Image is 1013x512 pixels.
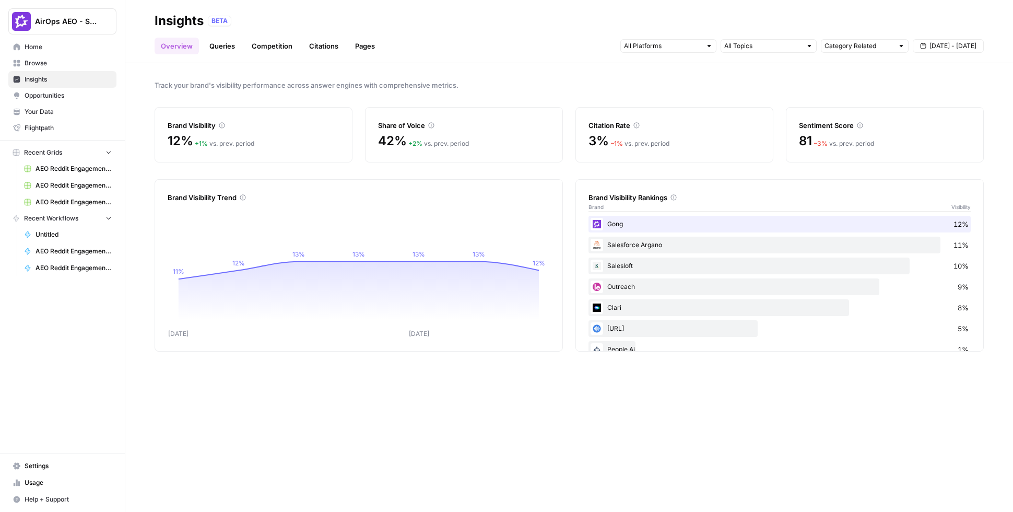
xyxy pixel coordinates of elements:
span: Opportunities [25,91,112,100]
div: Insights [155,13,204,29]
tspan: 13% [473,250,485,258]
div: Salesforce Argano [588,237,971,253]
span: 1% [958,344,969,355]
div: Citation Rate [588,120,760,131]
span: Brand [588,203,604,211]
tspan: [DATE] [409,330,429,338]
div: [URL] [588,320,971,337]
div: Brand Visibility Rankings [588,192,971,203]
div: vs. prev. period [611,139,669,148]
a: Pages [349,38,381,54]
span: Visibility [951,203,971,211]
span: Your Data [25,107,112,117]
img: w6cjb6u2gvpdnjw72qw8i2q5f3eb [591,218,603,230]
a: AEO Reddit Engagement (4) [19,160,116,177]
span: AEO Reddit Engagement - Fork [36,263,112,273]
tspan: 11% [173,267,184,275]
span: Untitled [36,230,112,239]
div: Share of Voice [378,120,550,131]
span: [DATE] - [DATE] [929,41,976,51]
span: 12% [168,133,193,149]
span: Recent Grids [24,148,62,157]
span: 8% [958,302,969,313]
button: Recent Workflows [8,211,116,226]
button: [DATE] - [DATE] [913,39,984,53]
a: Your Data [8,103,116,120]
span: 9% [958,282,969,292]
span: – 3 % [814,139,828,147]
tspan: 12% [533,259,545,267]
img: w5j8drkl6vorx9oircl0z03rjk9p [591,281,603,293]
a: Opportunities [8,87,116,104]
div: vs. prev. period [814,139,874,148]
span: 11% [953,240,969,250]
a: Competition [245,38,299,54]
span: + 2 % [408,139,422,147]
img: m91aa644vh47mb0y152o0kapheco [591,343,603,356]
tspan: [DATE] [168,330,189,338]
div: Salesloft [588,258,971,274]
span: AEO Reddit Engagement - Fork [36,247,112,256]
a: Insights [8,71,116,88]
span: AEO Reddit Engagement (7) [36,197,112,207]
a: AEO Reddit Engagement (6) [19,177,116,194]
span: Browse [25,59,112,68]
span: 12% [953,219,969,229]
a: Citations [303,38,345,54]
span: 81 [799,133,812,149]
div: Brand Visibility Trend [168,192,550,203]
tspan: 13% [292,250,305,258]
tspan: 13% [352,250,365,258]
img: khqciriqz2uga3pxcoz8d1qji9pc [591,322,603,335]
a: AEO Reddit Engagement (7) [19,194,116,211]
div: vs. prev. period [195,139,254,148]
tspan: 13% [413,250,425,258]
a: Home [8,39,116,55]
a: Flightpath [8,120,116,136]
div: vs. prev. period [408,139,469,148]
span: AEO Reddit Engagement (4) [36,164,112,173]
span: 3% [588,133,609,149]
button: Workspace: AirOps AEO - Single Brand (Gong) [8,8,116,34]
img: AirOps AEO - Single Brand (Gong) Logo [12,12,31,31]
input: Category Related [824,41,893,51]
span: Insights [25,75,112,84]
tspan: 12% [232,259,245,267]
input: All Platforms [624,41,701,51]
div: Sentiment Score [799,120,971,131]
a: Settings [8,458,116,474]
span: Settings [25,461,112,471]
span: AEO Reddit Engagement (6) [36,181,112,190]
span: Help + Support [25,495,112,504]
span: 10% [953,261,969,271]
span: AirOps AEO - Single Brand (Gong) [35,16,98,27]
img: e001jt87q6ctylcrzboubucy6uux [591,239,603,251]
span: + 1 % [195,139,208,147]
input: All Topics [724,41,802,51]
span: Flightpath [25,123,112,133]
div: BETA [208,16,231,26]
button: Recent Grids [8,145,116,160]
a: Overview [155,38,199,54]
div: People Ai [588,341,971,358]
div: Clari [588,299,971,316]
img: vpq3xj2nnch2e2ivhsgwmf7hbkjf [591,260,603,272]
img: h6qlr8a97mop4asab8l5qtldq2wv [591,301,603,314]
div: Outreach [588,278,971,295]
span: 5% [958,323,969,334]
div: Brand Visibility [168,120,339,131]
div: Gong [588,216,971,232]
a: AEO Reddit Engagement - Fork [19,243,116,260]
a: AEO Reddit Engagement - Fork [19,260,116,276]
a: Queries [203,38,241,54]
span: Home [25,42,112,52]
a: Browse [8,55,116,72]
button: Help + Support [8,491,116,508]
a: Untitled [19,226,116,243]
span: Recent Workflows [24,214,78,223]
span: 42% [378,133,406,149]
span: Usage [25,478,112,487]
span: – 1 % [611,139,623,147]
a: Usage [8,474,116,491]
span: Track your brand's visibility performance across answer engines with comprehensive metrics. [155,80,984,90]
